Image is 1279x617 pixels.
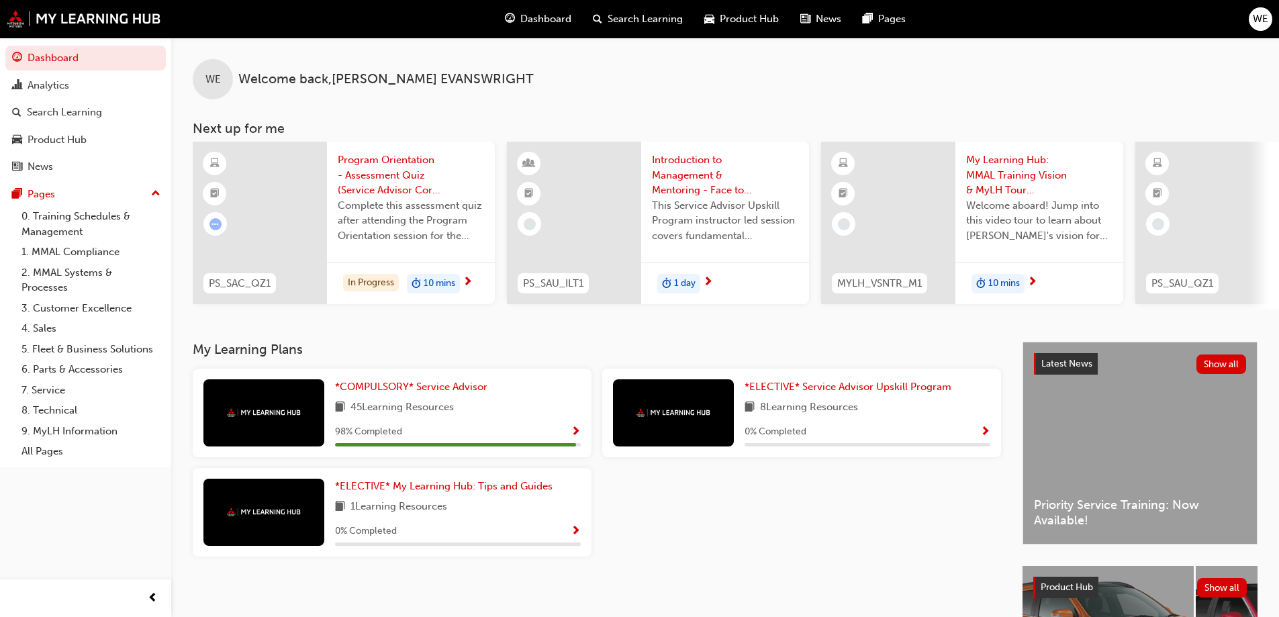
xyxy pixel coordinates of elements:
a: 0. Training Schedules & Management [16,206,166,242]
span: Complete this assessment quiz after attending the Program Orientation session for the Service Adv... [338,198,484,244]
a: 7. Service [16,380,166,401]
span: Dashboard [520,11,571,27]
button: Show Progress [980,424,990,440]
span: learningResourceType_ELEARNING-icon [839,155,848,173]
span: WE [1253,11,1268,27]
button: DashboardAnalyticsSearch LearningProduct HubNews [5,43,166,182]
button: Show Progress [571,424,581,440]
a: 1. MMAL Compliance [16,242,166,263]
a: 8. Technical [16,400,166,421]
a: news-iconNews [790,5,852,33]
a: All Pages [16,441,166,462]
a: Analytics [5,73,166,98]
span: 45 Learning Resources [350,399,454,416]
span: 8 Learning Resources [760,399,858,416]
a: pages-iconPages [852,5,916,33]
span: duration-icon [412,275,421,293]
span: Introduction to Management & Mentoring - Face to Face Instructor Led Training (Service Advisor Up... [652,152,798,198]
span: 0 % Completed [335,524,397,539]
span: Welcome aboard! Jump into this video tour to learn about [PERSON_NAME]'s vision for your learning... [966,198,1112,244]
h3: Next up for me [171,121,1279,136]
a: 3. Customer Excellence [16,298,166,319]
button: WE [1249,7,1272,31]
a: *ELECTIVE* My Learning Hub: Tips and Guides [335,479,558,494]
a: Dashboard [5,46,166,70]
a: PS_SAC_QZ1Program Orientation - Assessment Quiz (Service Advisor Core Program)Complete this asses... [193,142,495,304]
span: next-icon [1027,277,1037,289]
span: car-icon [704,11,714,28]
span: up-icon [151,185,160,203]
span: booktick-icon [524,185,534,203]
div: Pages [28,187,55,202]
h3: My Learning Plans [193,342,1001,357]
span: 10 mins [424,276,455,291]
div: Search Learning [27,105,102,120]
a: Product Hub [5,128,166,152]
span: book-icon [745,399,755,416]
span: booktick-icon [210,185,220,203]
a: guage-iconDashboard [494,5,582,33]
span: *COMPULSORY* Service Advisor [335,381,487,393]
a: search-iconSearch Learning [582,5,694,33]
a: Product HubShow all [1033,577,1247,598]
span: *ELECTIVE* Service Advisor Upskill Program [745,381,951,393]
span: learningResourceType_ELEARNING-icon [1153,155,1162,173]
span: 0 % Completed [745,424,806,440]
div: Product Hub [28,132,87,148]
a: *COMPULSORY* Service Advisor [335,379,493,395]
span: learningRecordVerb_NONE-icon [524,218,536,230]
span: My Learning Hub: MMAL Training Vision & MyLH Tour (Elective) [966,152,1112,198]
a: mmal [7,10,161,28]
a: Search Learning [5,100,166,125]
span: Welcome back , [PERSON_NAME] EVANSWRIGHT [238,72,534,87]
a: PS_SAU_ILT1Introduction to Management & Mentoring - Face to Face Instructor Led Training (Service... [507,142,809,304]
span: learningResourceType_INSTRUCTOR_LED-icon [524,155,534,173]
div: News [28,159,53,175]
button: Pages [5,182,166,207]
span: *ELECTIVE* My Learning Hub: Tips and Guides [335,480,553,492]
span: 10 mins [988,276,1020,291]
a: MYLH_VSNTR_M1My Learning Hub: MMAL Training Vision & MyLH Tour (Elective)Welcome aboard! Jump int... [821,142,1123,304]
span: duration-icon [662,275,671,293]
span: news-icon [800,11,810,28]
span: next-icon [463,277,473,289]
div: In Progress [343,274,399,292]
span: Show Progress [571,426,581,438]
span: Latest News [1041,358,1092,369]
span: chart-icon [12,80,22,92]
span: car-icon [12,134,22,146]
span: MYLH_VSNTR_M1 [837,276,922,291]
span: booktick-icon [839,185,848,203]
span: news-icon [12,161,22,173]
span: 1 Learning Resources [350,499,447,516]
span: search-icon [12,107,21,119]
span: duration-icon [976,275,986,293]
span: 1 day [674,276,696,291]
span: WE [205,72,221,87]
span: guage-icon [12,52,22,64]
span: Show Progress [980,426,990,438]
span: learningRecordVerb_NONE-icon [1152,218,1164,230]
span: Pages [878,11,906,27]
a: 4. Sales [16,318,166,339]
span: Show Progress [571,526,581,538]
div: Analytics [28,78,69,93]
span: Search Learning [608,11,683,27]
span: News [816,11,841,27]
span: pages-icon [863,11,873,28]
a: 6. Parts & Accessories [16,359,166,380]
span: Product Hub [1041,581,1093,593]
span: pages-icon [12,189,22,201]
span: guage-icon [505,11,515,28]
a: *ELECTIVE* Service Advisor Upskill Program [745,379,957,395]
span: 98 % Completed [335,424,402,440]
button: Show all [1197,578,1247,598]
span: PS_SAC_QZ1 [209,276,271,291]
span: search-icon [593,11,602,28]
span: Program Orientation - Assessment Quiz (Service Advisor Core Program) [338,152,484,198]
img: mmal [227,408,301,417]
span: This Service Advisor Upskill Program instructor led session covers fundamental management styles ... [652,198,798,244]
span: book-icon [335,399,345,416]
span: next-icon [703,277,713,289]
